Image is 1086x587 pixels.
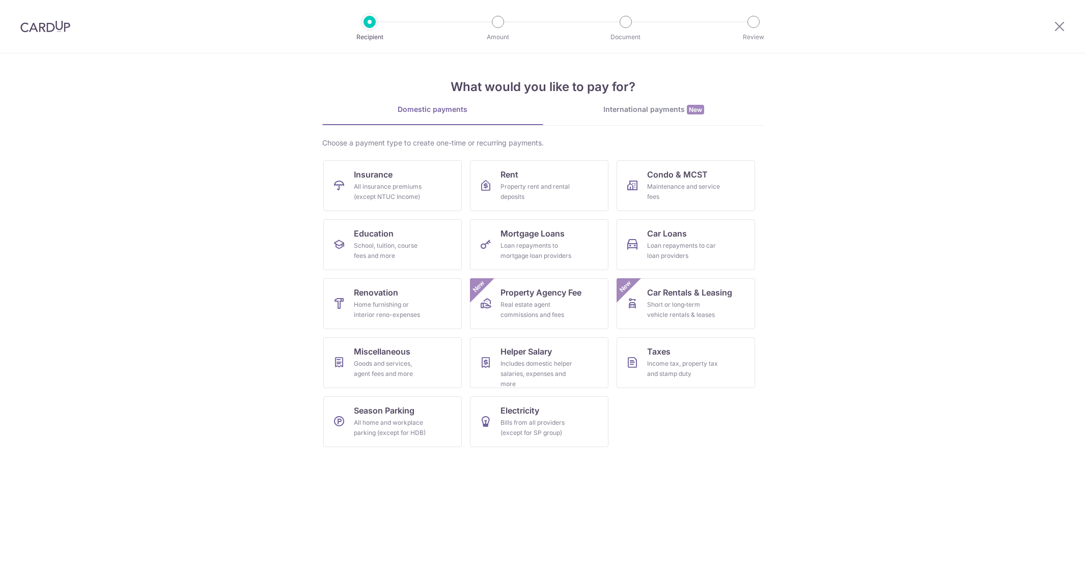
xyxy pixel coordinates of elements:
[354,418,427,438] div: All home and workplace parking (except for HDB)
[354,241,427,261] div: School, tuition, course fees and more
[470,396,608,447] a: ElectricityBills from all providers (except for SP group)
[332,32,407,42] p: Recipient
[500,182,574,202] div: Property rent and rental deposits
[500,404,539,417] span: Electricity
[354,182,427,202] div: All insurance premiums (except NTUC Income)
[470,278,608,329] a: Property Agency FeeReal estate agent commissions and feesNew
[20,20,70,33] img: CardUp
[500,168,518,181] span: Rent
[470,160,608,211] a: RentProperty rent and rental deposits
[322,138,764,148] div: Choose a payment type to create one-time or recurring payments.
[617,219,755,270] a: Car LoansLoan repayments to car loan providers
[500,300,574,320] div: Real estate agent commissions and fees
[323,160,462,211] a: InsuranceAll insurance premiums (except NTUC Income)
[647,182,720,202] div: Maintenance and service fees
[354,168,393,181] span: Insurance
[1021,556,1076,582] iframe: Opens a widget where you can find more information
[647,345,671,358] span: Taxes
[500,345,552,358] span: Helper Salary
[354,345,410,358] span: Miscellaneous
[647,168,708,181] span: Condo & MCST
[470,278,487,295] span: New
[647,286,732,299] span: Car Rentals & Leasing
[543,104,764,115] div: International payments
[354,227,394,240] span: Education
[617,160,755,211] a: Condo & MCSTMaintenance and service fees
[323,219,462,270] a: EducationSchool, tuition, course fees and more
[617,278,633,295] span: New
[354,286,398,299] span: Renovation
[470,219,608,270] a: Mortgage LoansLoan repayments to mortgage loan providers
[647,227,687,240] span: Car Loans
[500,418,574,438] div: Bills from all providers (except for SP group)
[500,227,565,240] span: Mortgage Loans
[647,300,720,320] div: Short or long‑term vehicle rentals & leases
[500,286,581,299] span: Property Agency Fee
[322,104,543,114] div: Domestic payments
[323,337,462,388] a: MiscellaneousGoods and services, agent fees and more
[323,396,462,447] a: Season ParkingAll home and workplace parking (except for HDB)
[354,404,414,417] span: Season Parking
[322,78,764,96] h4: What would you like to pay for?
[354,359,427,379] div: Goods and services, agent fees and more
[470,337,608,388] a: Helper SalaryIncludes domestic helper salaries, expenses and more
[354,300,427,320] div: Home furnishing or interior reno-expenses
[687,105,704,114] span: New
[500,241,574,261] div: Loan repayments to mortgage loan providers
[617,337,755,388] a: TaxesIncome tax, property tax and stamp duty
[323,278,462,329] a: RenovationHome furnishing or interior reno-expenses
[647,359,720,379] div: Income tax, property tax and stamp duty
[647,241,720,261] div: Loan repayments to car loan providers
[500,359,574,389] div: Includes domestic helper salaries, expenses and more
[716,32,791,42] p: Review
[588,32,663,42] p: Document
[460,32,536,42] p: Amount
[617,278,755,329] a: Car Rentals & LeasingShort or long‑term vehicle rentals & leasesNew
